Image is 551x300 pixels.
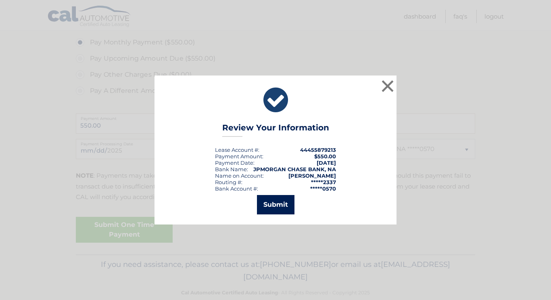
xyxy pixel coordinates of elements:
[300,147,336,153] strong: 44455879213
[215,153,263,159] div: Payment Amount:
[215,185,258,192] div: Bank Account #:
[215,172,264,179] div: Name on Account:
[380,78,396,94] button: ×
[215,179,242,185] div: Routing #:
[215,159,253,166] span: Payment Date
[317,159,336,166] span: [DATE]
[314,153,336,159] span: $550.00
[222,123,329,137] h3: Review Your Information
[215,147,259,153] div: Lease Account #:
[253,166,336,172] strong: JPMORGAN CHASE BANK, NA
[257,195,294,214] button: Submit
[215,159,255,166] div: :
[215,166,248,172] div: Bank Name:
[288,172,336,179] strong: [PERSON_NAME]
